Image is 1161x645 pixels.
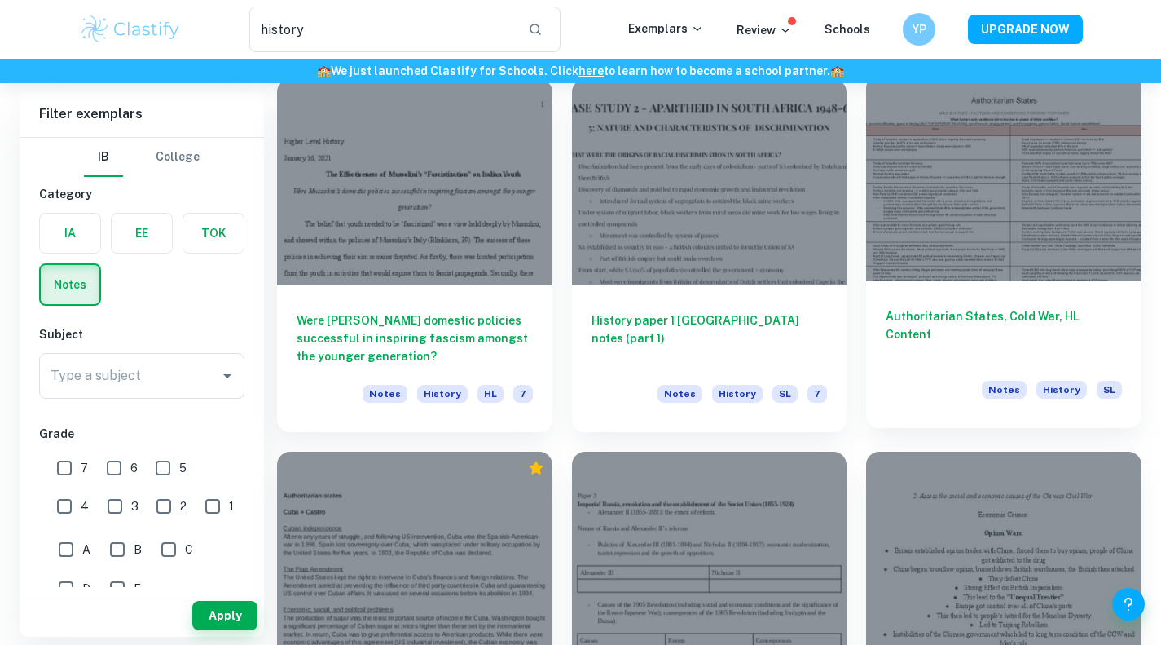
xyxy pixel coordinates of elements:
[317,64,331,77] span: 🏫
[3,62,1158,80] h6: We just launched Clastify for Schools. Click to learn how to become a school partner.
[903,13,935,46] button: YP
[968,15,1083,44] button: UPGRADE NOW
[130,459,138,477] span: 6
[528,460,544,476] div: Premium
[156,138,200,177] button: College
[79,13,183,46] img: Clastify logo
[909,20,928,38] h6: YP
[772,385,798,403] span: SL
[39,325,244,343] h6: Subject
[192,601,257,630] button: Apply
[84,138,123,177] button: IB
[1097,381,1122,399] span: SL
[1112,588,1145,621] button: Help and Feedback
[830,64,844,77] span: 🏫
[229,497,234,515] span: 1
[112,214,172,253] button: EE
[81,459,88,477] span: 7
[185,541,193,559] span: C
[417,385,468,403] span: History
[277,79,552,432] a: Were [PERSON_NAME] domestic policies successful in inspiring fascism amongst the younger generati...
[737,21,792,39] p: Review
[39,185,244,203] h6: Category
[84,138,200,177] div: Filter type choice
[866,79,1141,432] a: Authoritarian States, Cold War, HL ContentNotesHistorySL
[41,265,99,304] button: Notes
[363,385,407,403] span: Notes
[825,23,870,36] a: Schools
[180,497,187,515] span: 2
[20,91,264,137] h6: Filter exemplars
[183,214,244,253] button: TOK
[82,580,90,598] span: D
[1036,381,1087,399] span: History
[712,385,763,403] span: History
[81,497,89,515] span: 4
[134,541,142,559] span: B
[249,7,516,52] input: Search for any exemplars...
[628,20,704,38] p: Exemplars
[886,307,1122,361] h6: Authoritarian States, Cold War, HL Content
[134,580,141,598] span: E
[657,385,702,403] span: Notes
[578,64,604,77] a: here
[297,311,533,365] h6: Were [PERSON_NAME] domestic policies successful in inspiring fascism amongst the younger generation?
[216,364,239,387] button: Open
[40,214,100,253] button: IA
[179,459,187,477] span: 5
[591,311,828,365] h6: History paper 1 [GEOGRAPHIC_DATA] notes (part 1)
[39,425,244,443] h6: Grade
[982,381,1027,399] span: Notes
[807,385,827,403] span: 7
[82,541,90,559] span: A
[513,385,533,403] span: 7
[131,497,139,515] span: 3
[572,79,847,432] a: History paper 1 [GEOGRAPHIC_DATA] notes (part 1)NotesHistorySL7
[477,385,504,403] span: HL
